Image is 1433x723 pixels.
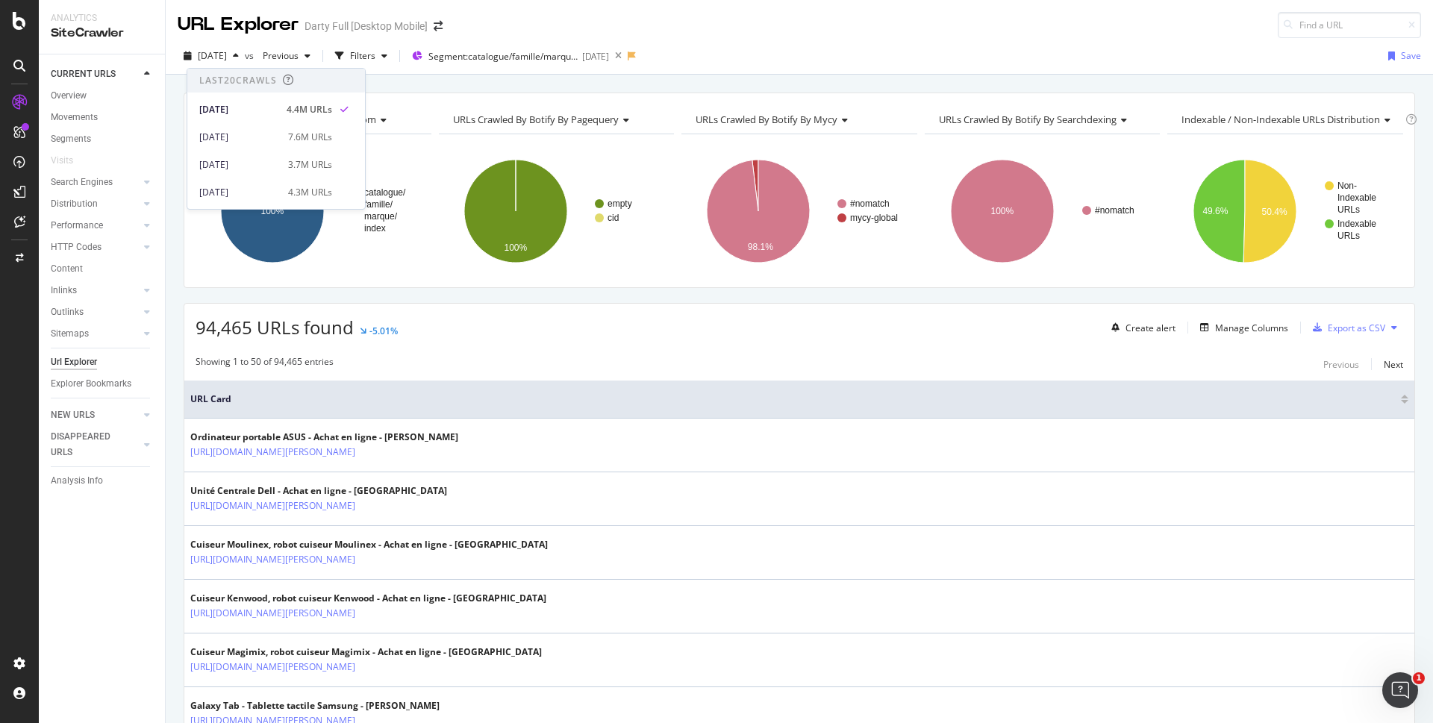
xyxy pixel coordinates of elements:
[1337,181,1357,191] text: Non-
[1382,672,1418,708] iframe: Intercom live chat
[51,153,73,169] div: Visits
[1401,49,1421,62] div: Save
[190,445,355,460] a: [URL][DOMAIN_NAME][PERSON_NAME]
[190,498,355,513] a: [URL][DOMAIN_NAME][PERSON_NAME]
[453,113,619,126] span: URLs Crawled By Botify By pagequery
[1323,355,1359,373] button: Previous
[51,354,154,370] a: Url Explorer
[369,325,398,337] div: -5.01%
[245,49,257,62] span: vs
[196,146,428,276] svg: A chart.
[51,196,98,212] div: Distribution
[350,49,375,62] div: Filters
[51,283,140,298] a: Inlinks
[51,304,84,320] div: Outlinks
[51,473,154,489] a: Analysis Info
[681,146,914,276] svg: A chart.
[51,429,140,460] a: DISAPPEARED URLS
[199,186,279,199] div: [DATE]
[51,196,140,212] a: Distribution
[1337,204,1360,215] text: URLs
[1413,672,1425,684] span: 1
[925,146,1161,276] svg: A chart.
[51,175,140,190] a: Search Engines
[1384,358,1403,371] div: Next
[450,107,661,131] h4: URLs Crawled By Botify By pagequery
[1337,219,1376,229] text: Indexable
[51,240,102,255] div: HTTP Codes
[696,113,837,126] span: URLs Crawled By Botify By mycy
[199,131,279,144] div: [DATE]
[693,107,904,131] h4: URLs Crawled By Botify By mycy
[748,242,773,252] text: 98.1%
[1337,231,1360,241] text: URLs
[51,261,154,277] a: Content
[199,103,278,116] div: [DATE]
[51,88,87,104] div: Overview
[261,206,284,216] text: 100%
[190,592,546,605] div: Cuiseur Kenwood, robot cuiseur Kenwood - Achat en ligne - [GEOGRAPHIC_DATA]
[51,110,98,125] div: Movements
[608,198,632,209] text: empty
[850,213,898,223] text: mycy-global
[1307,316,1385,339] button: Export as CSV
[257,44,316,68] button: Previous
[51,218,140,234] a: Performance
[190,699,440,713] div: Galaxy Tab - Tablette tactile Samsung - [PERSON_NAME]
[190,606,355,621] a: [URL][DOMAIN_NAME][PERSON_NAME]
[199,158,279,172] div: [DATE]
[190,431,458,444] div: Ordinateur portable ASUS - Achat en ligne - [PERSON_NAME]
[199,74,277,87] div: Last 20 Crawls
[190,660,355,675] a: [URL][DOMAIN_NAME][PERSON_NAME]
[1323,358,1359,371] div: Previous
[1194,319,1288,337] button: Manage Columns
[51,175,113,190] div: Search Engines
[51,326,140,342] a: Sitemaps
[364,187,406,198] text: catalogue/
[51,25,153,42] div: SiteCrawler
[1384,355,1403,373] button: Next
[196,315,354,339] span: 94,465 URLs found
[51,407,140,423] a: NEW URLS
[1215,322,1288,334] div: Manage Columns
[178,12,299,37] div: URL Explorer
[288,131,332,144] div: 7.6M URLs
[190,552,355,567] a: [URL][DOMAIN_NAME][PERSON_NAME]
[1203,206,1228,216] text: 49.6%
[51,153,88,169] a: Visits
[190,484,447,498] div: Unité Centrale Dell - Achat en ligne - [GEOGRAPHIC_DATA]
[196,355,334,373] div: Showing 1 to 50 of 94,465 entries
[305,19,428,34] div: Darty Full [Desktop Mobile]
[990,206,1014,216] text: 100%
[51,283,77,298] div: Inlinks
[51,473,103,489] div: Analysis Info
[1278,12,1421,38] input: Find a URL
[439,146,672,276] svg: A chart.
[936,107,1147,131] h4: URLs Crawled By Botify By searchdexing
[51,326,89,342] div: Sitemaps
[190,645,542,659] div: Cuiseur Magimix, robot cuiseur Magimix - Achat en ligne - [GEOGRAPHIC_DATA]
[939,113,1117,126] span: URLs Crawled By Botify By searchdexing
[364,223,386,234] text: index
[364,211,398,222] text: marque/
[51,88,154,104] a: Overview
[257,49,299,62] span: Previous
[364,199,393,210] text: famille/
[1337,193,1376,203] text: Indexable
[51,218,103,234] div: Performance
[198,49,227,62] span: 2025 Jul. 31st
[1167,146,1403,276] svg: A chart.
[51,66,116,82] div: CURRENT URLS
[287,103,332,116] div: 4.4M URLs
[1181,113,1380,126] span: Indexable / Non-Indexable URLs distribution
[1095,205,1134,216] text: #nomatch
[51,304,140,320] a: Outlinks
[51,354,97,370] div: Url Explorer
[190,538,548,551] div: Cuiseur Moulinex, robot cuiseur Moulinex - Achat en ligne - [GEOGRAPHIC_DATA]
[288,158,332,172] div: 3.7M URLs
[406,44,609,68] button: Segment:catalogue/famille/marque/index[DATE]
